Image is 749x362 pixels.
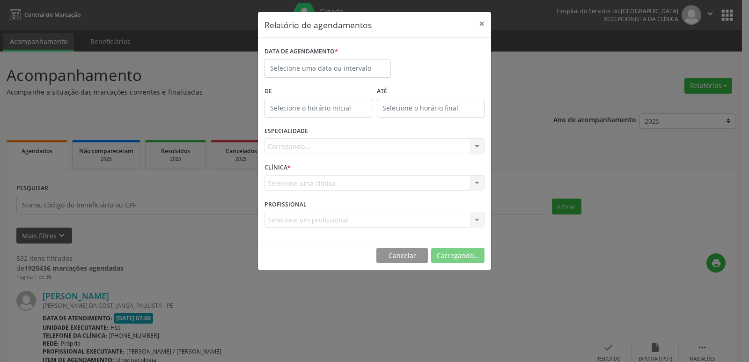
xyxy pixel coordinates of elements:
[264,161,291,175] label: CLÍNICA
[264,84,372,99] label: De
[376,248,428,264] button: Cancelar
[264,19,372,31] h5: Relatório de agendamentos
[264,197,307,212] label: PROFISSIONAL
[431,248,485,264] button: Carregando...
[377,99,485,118] input: Selecione o horário final
[377,84,485,99] label: ATÉ
[264,124,308,139] label: ESPECIALIDADE
[472,12,491,35] button: Close
[264,59,391,78] input: Selecione uma data ou intervalo
[264,44,338,59] label: DATA DE AGENDAMENTO
[264,99,372,118] input: Selecione o horário inicial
